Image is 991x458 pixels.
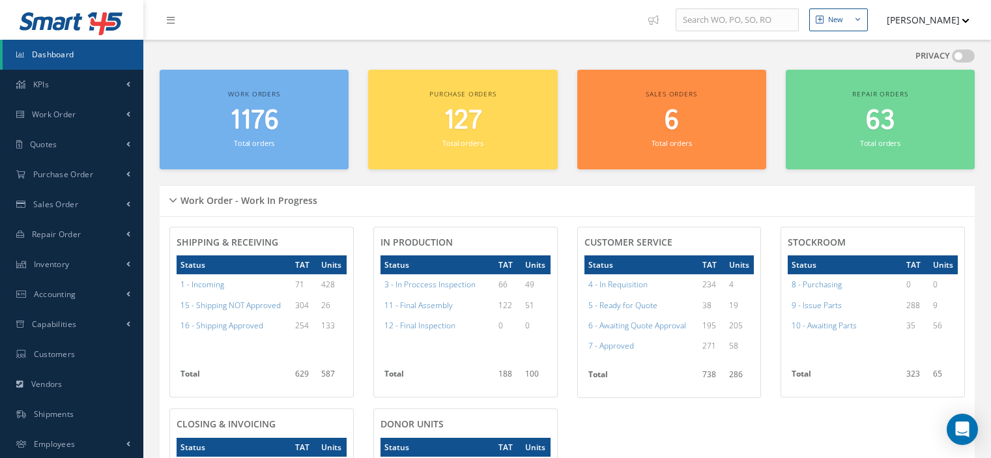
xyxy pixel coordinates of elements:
span: Dashboard [32,49,74,60]
td: 35 [902,315,929,336]
td: 65 [929,364,958,390]
a: 12 - Final Inspection [384,320,455,331]
th: Status [177,255,291,274]
td: 38 [698,295,725,315]
h4: CUSTOMER SERVICE [584,237,754,248]
th: Units [521,438,550,457]
a: 4 - In Requisition [588,279,648,290]
td: 66 [495,274,521,294]
th: Total [788,364,902,390]
th: Total [177,364,291,390]
td: 100 [521,364,550,390]
td: 288 [902,295,929,315]
a: 16 - Shipping Approved [180,320,263,331]
a: 11 - Final Assembly [384,300,453,311]
a: Repair orders 63 Total orders [786,70,975,169]
td: 271 [698,336,725,356]
td: 49 [521,274,550,294]
th: TAT [291,438,318,457]
button: [PERSON_NAME] [874,7,969,33]
span: 1176 [230,102,279,139]
span: Employees [34,438,76,450]
span: Capabilities [32,319,77,330]
a: 8 - Purchasing [792,279,842,290]
th: TAT [495,255,521,274]
small: Total orders [860,138,900,148]
td: 0 [495,315,521,336]
th: Units [317,438,346,457]
a: 1 - Incoming [180,279,224,290]
h4: DONOR UNITS [381,419,551,430]
h4: IN PRODUCTION [381,237,551,248]
th: TAT [495,438,521,457]
th: Status [381,255,495,274]
span: Work orders [228,89,280,98]
span: Repair orders [852,89,908,98]
td: 71 [291,274,318,294]
h4: SHIPPING & RECEIVING [177,237,347,248]
span: Purchase Order [33,169,93,180]
label: PRIVACY [915,50,950,63]
th: Units [929,255,958,274]
input: Search WO, PO, SO, RO [676,8,799,32]
th: Status [381,438,495,457]
td: 629 [291,364,318,390]
span: Quotes [30,139,57,150]
th: Status [788,255,902,274]
span: Shipments [34,408,74,420]
td: 122 [495,295,521,315]
h4: STOCKROOM [788,237,958,248]
td: 304 [291,295,318,315]
td: 51 [521,295,550,315]
td: 58 [725,336,754,356]
td: 19 [725,295,754,315]
h4: CLOSING & INVOICING [177,419,347,430]
a: Purchase orders 127 Total orders [368,70,557,169]
a: 7 - Approved [588,340,634,351]
span: Sales Order [33,199,78,210]
th: Units [521,255,550,274]
td: 286 [725,365,754,391]
span: Sales orders [646,89,697,98]
th: Status [584,255,699,274]
span: Repair Order [32,229,81,240]
th: Status [177,438,291,457]
td: 0 [929,274,958,294]
td: 323 [902,364,929,390]
td: 0 [521,315,550,336]
th: Units [317,255,346,274]
td: 205 [725,315,754,336]
a: Work orders 1176 Total orders [160,70,349,169]
button: New [809,8,868,31]
span: KPIs [33,79,49,90]
td: 9 [929,295,958,315]
a: Dashboard [3,40,143,70]
span: Customers [34,349,76,360]
th: Total [584,365,699,391]
th: Units [725,255,754,274]
td: 738 [698,365,725,391]
th: Total [381,364,495,390]
span: Vendors [31,379,63,390]
span: 127 [444,102,482,139]
th: TAT [902,255,929,274]
span: Accounting [34,289,76,300]
a: 5 - Ready for Quote [588,300,657,311]
small: Total orders [442,138,483,148]
td: 26 [317,295,346,315]
span: Work Order [32,109,76,120]
h5: Work Order - Work In Progress [177,191,317,207]
td: 254 [291,315,318,336]
a: 10 - Awaiting Parts [792,320,857,331]
span: Purchase orders [429,89,496,98]
td: 195 [698,315,725,336]
a: Sales orders 6 Total orders [577,70,766,169]
span: 6 [665,102,679,139]
a: 6 - Awaiting Quote Approval [588,320,686,331]
td: 133 [317,315,346,336]
span: 63 [866,102,895,139]
small: Total orders [234,138,274,148]
td: 188 [495,364,521,390]
th: TAT [698,255,725,274]
td: 56 [929,315,958,336]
